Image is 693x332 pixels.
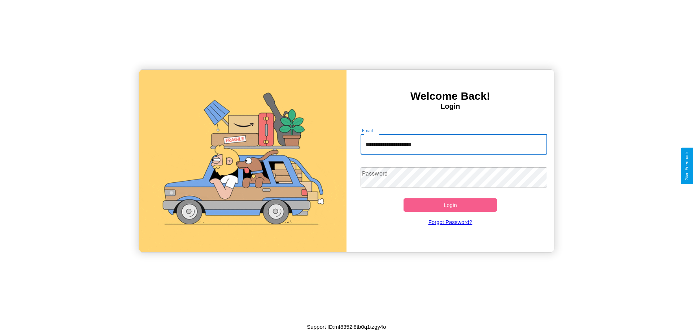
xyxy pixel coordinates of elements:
[346,90,554,102] h3: Welcome Back!
[404,198,497,212] button: Login
[357,212,544,232] a: Forgot Password?
[307,322,386,332] p: Support ID: mf8352i8tb0q1tzgy4o
[139,70,346,252] img: gif
[362,128,373,134] label: Email
[346,102,554,111] h4: Login
[684,151,689,181] div: Give Feedback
